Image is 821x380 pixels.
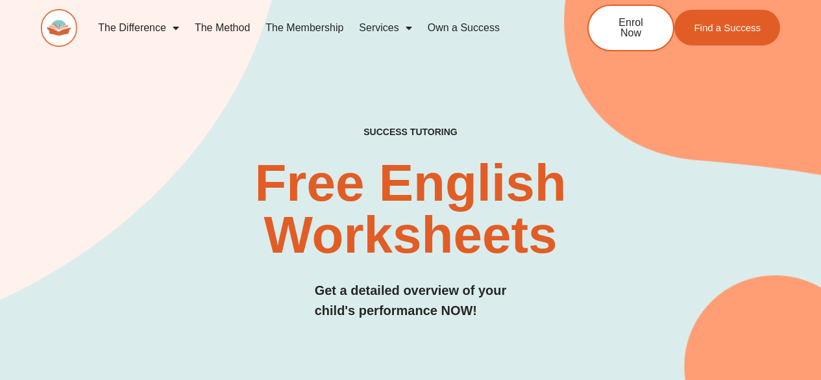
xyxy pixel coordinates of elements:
[187,13,258,43] a: The Method
[301,127,520,138] h4: SUCCESS TUTORING​
[167,157,654,261] h2: Free English Worksheets​
[420,13,508,43] a: Own a Success
[90,13,187,43] a: The Difference
[587,5,674,51] a: Enrol Now
[315,281,507,321] h3: Get a detailed overview of your child's performance NOW!
[608,18,654,38] span: Enrol Now
[674,10,780,45] a: Find a Success
[694,23,761,32] span: Find a Success
[351,13,419,43] a: Services
[258,13,351,43] a: The Membership
[90,13,545,43] nav: Menu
